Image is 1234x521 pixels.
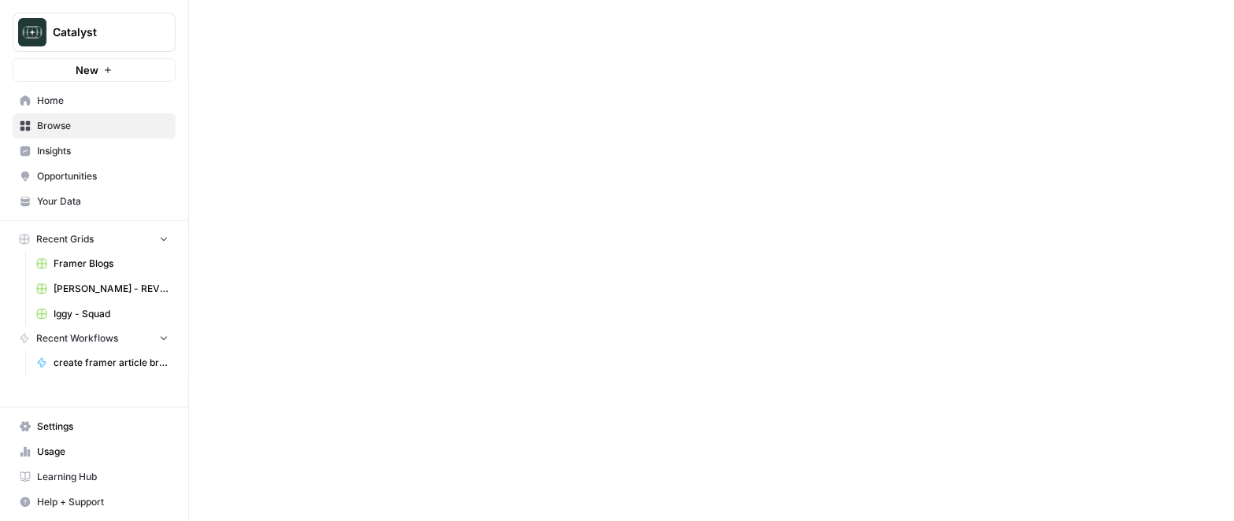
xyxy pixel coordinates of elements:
span: Home [37,94,169,108]
span: Catalyst [53,24,148,40]
a: Browse [13,113,176,139]
a: Learning Hub [13,464,176,490]
a: create framer article briefs [29,350,176,375]
a: [PERSON_NAME] - REV Leasing [29,276,176,301]
span: create framer article briefs [54,356,169,370]
span: Settings [37,419,169,434]
button: Recent Workflows [13,327,176,350]
span: Help + Support [37,495,169,509]
span: Learning Hub [37,470,169,484]
span: Opportunities [37,169,169,183]
span: New [76,62,98,78]
span: Insights [37,144,169,158]
button: Workspace: Catalyst [13,13,176,52]
a: Usage [13,439,176,464]
a: Your Data [13,189,176,214]
span: [PERSON_NAME] - REV Leasing [54,282,169,296]
button: Recent Grids [13,227,176,251]
a: Insights [13,139,176,164]
span: Recent Grids [36,232,94,246]
span: Recent Workflows [36,331,118,345]
button: New [13,58,176,82]
a: Settings [13,414,176,439]
a: Home [13,88,176,113]
a: Framer Blogs [29,251,176,276]
span: Iggy - Squad [54,307,169,321]
button: Help + Support [13,490,176,515]
img: Catalyst Logo [18,18,46,46]
span: Browse [37,119,169,133]
a: Opportunities [13,164,176,189]
span: Your Data [37,194,169,209]
a: Iggy - Squad [29,301,176,327]
span: Framer Blogs [54,257,169,271]
span: Usage [37,445,169,459]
